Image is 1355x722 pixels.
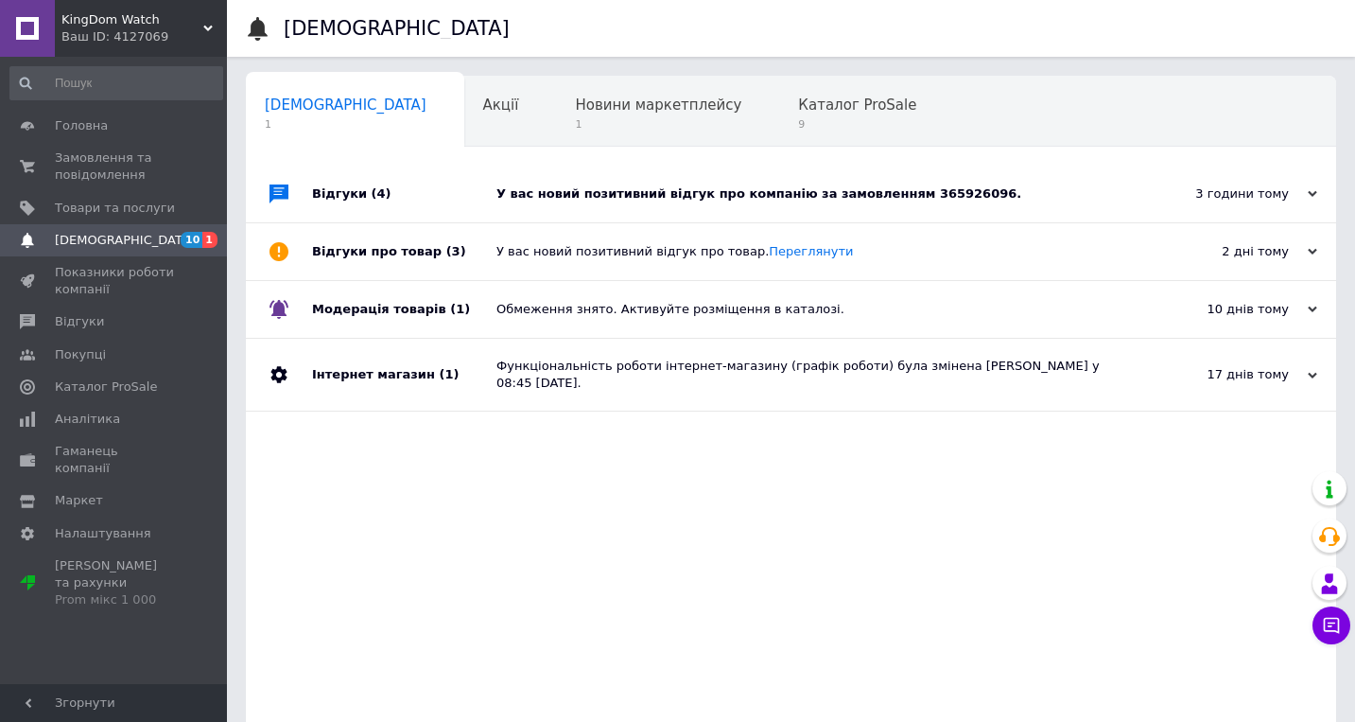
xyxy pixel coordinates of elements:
[496,185,1128,203] div: У вас новий позитивний відгук про компанію за замовленням 365926096.
[55,492,103,509] span: Маркет
[450,302,470,316] span: (1)
[483,97,519,114] span: Акції
[55,150,175,184] span: Замовлення та повідомлення
[312,166,496,222] div: Відгуки
[439,367,459,381] span: (1)
[284,17,510,40] h1: [DEMOGRAPHIC_DATA]
[265,97,426,114] span: [DEMOGRAPHIC_DATA]
[55,117,108,134] span: Головна
[1128,185,1317,203] div: 3 години тому
[202,232,217,248] span: 1
[55,557,175,609] span: [PERSON_NAME] та рахунки
[55,443,175,477] span: Гаманець компанії
[55,591,175,608] div: Prom мікс 1 000
[1128,243,1317,260] div: 2 дні тому
[372,186,391,201] span: (4)
[769,244,853,258] a: Переглянути
[1128,366,1317,383] div: 17 днів тому
[496,301,1128,318] div: Обмеження знято. Активуйте розміщення в каталозі.
[496,358,1128,392] div: Функціональність роботи інтернет-магазину (графік роботи) була змінена [PERSON_NAME] у 08:45 [DATE].
[496,243,1128,260] div: У вас новий позитивний відгук про товар.
[61,11,203,28] span: KingDom Watch
[55,264,175,298] span: Показники роботи компанії
[55,200,175,217] span: Товари та послуги
[312,339,496,411] div: Інтернет магазин
[55,232,195,249] span: [DEMOGRAPHIC_DATA]
[575,97,741,114] span: Новини маркетплейсу
[1312,607,1350,644] button: Чат з покупцем
[798,117,916,132] span: 9
[575,117,741,132] span: 1
[55,313,104,330] span: Відгуки
[55,379,157,396] span: Каталог ProSale
[55,525,151,542] span: Налаштування
[181,232,202,248] span: 10
[798,97,916,114] span: Каталог ProSale
[61,28,227,45] div: Ваш ID: 4127069
[446,244,466,258] span: (3)
[1128,301,1317,318] div: 10 днів тому
[265,117,426,132] span: 1
[312,223,496,280] div: Відгуки про товар
[55,346,106,363] span: Покупці
[9,66,223,100] input: Пошук
[55,411,120,428] span: Аналітика
[312,281,496,338] div: Модерація товарів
